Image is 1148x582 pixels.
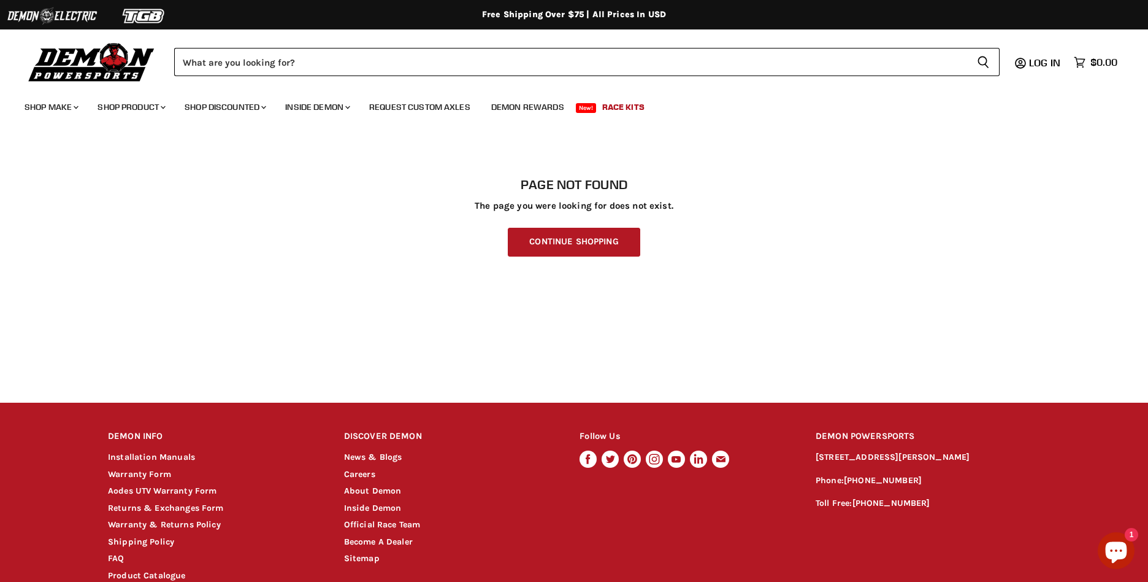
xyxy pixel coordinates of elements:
h1: Page not found [108,177,1040,192]
p: Toll Free: [816,497,1040,511]
a: Product Catalogue [108,570,186,581]
inbox-online-store-chat: Shopify online store chat [1094,532,1138,572]
a: News & Blogs [344,452,402,462]
div: Free Shipping Over $75 | All Prices In USD [83,9,1065,20]
a: Returns & Exchanges Form [108,503,224,513]
img: Demon Electric Logo 2 [6,4,98,28]
button: Search [967,48,1000,76]
a: Installation Manuals [108,452,195,462]
a: Race Kits [593,95,654,120]
a: Careers [344,469,375,479]
h2: DEMON POWERSPORTS [816,422,1040,451]
span: New! [576,103,597,113]
a: Continue Shopping [508,228,640,257]
p: The page you were looking for does not exist. [108,201,1040,211]
a: Shipping Policy [108,537,174,547]
input: Search [174,48,967,76]
p: [STREET_ADDRESS][PERSON_NAME] [816,451,1040,465]
h2: Follow Us [580,422,792,451]
a: Shop Make [15,95,86,120]
span: Log in [1029,56,1060,69]
p: Phone: [816,474,1040,488]
a: Inside Demon [344,503,402,513]
img: TGB Logo 2 [98,4,190,28]
a: Become A Dealer [344,537,413,547]
a: Request Custom Axles [360,95,480,120]
a: Demon Rewards [482,95,573,120]
a: Inside Demon [276,95,358,120]
a: [PHONE_NUMBER] [844,475,922,486]
a: Official Race Team [344,519,421,530]
a: Shop Product [88,95,173,120]
a: Shop Discounted [175,95,274,120]
ul: Main menu [15,90,1114,120]
a: Warranty & Returns Policy [108,519,221,530]
a: $0.00 [1068,53,1123,71]
span: $0.00 [1090,56,1117,68]
a: Sitemap [344,553,380,564]
h2: DISCOVER DEMON [344,422,557,451]
a: FAQ [108,553,124,564]
form: Product [174,48,1000,76]
a: [PHONE_NUMBER] [852,498,930,508]
h2: DEMON INFO [108,422,321,451]
a: Aodes UTV Warranty Form [108,486,216,496]
img: Demon Powersports [25,40,159,83]
a: Warranty Form [108,469,171,479]
a: Log in [1024,57,1068,68]
a: About Demon [344,486,402,496]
